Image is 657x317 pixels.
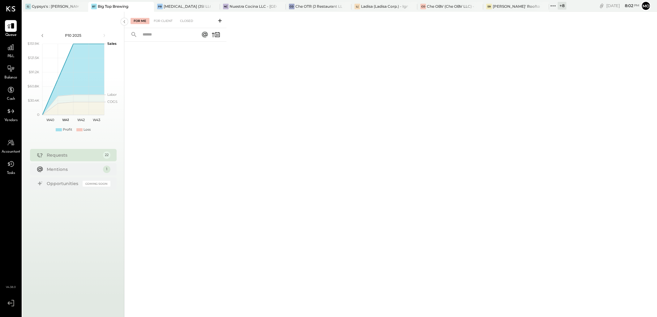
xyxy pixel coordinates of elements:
div: P10 2025 [47,33,100,38]
text: $60.8K [28,84,39,88]
div: SR [486,4,492,9]
a: Queue [0,20,21,38]
div: BT [91,4,97,9]
div: Opportunities [47,180,79,187]
div: Gypsys's : [PERSON_NAME] on the levee [32,4,79,9]
div: Profit [63,127,72,132]
span: Tasks [7,171,15,176]
a: Vendors [0,105,21,123]
div: For Client [151,18,176,24]
text: W42 [77,118,85,122]
div: Che OTR (J Restaurant LLC) - Ignite [295,4,342,9]
span: Queue [5,32,17,38]
span: Balance [4,75,17,81]
a: Cash [0,84,21,102]
text: W43 [93,118,100,122]
text: W40 [46,118,54,122]
text: W41 [62,118,69,122]
a: Tasks [0,158,21,176]
text: $151.9K [28,41,39,46]
button: Mo [641,1,651,11]
div: For Me [131,18,149,24]
div: [DATE] [606,3,639,9]
div: Requests [47,152,100,158]
a: P&L [0,41,21,59]
div: Che OBV (Che OBV LLC) - Ignite [427,4,474,9]
div: Nuestra Cocina LLC - [GEOGRAPHIC_DATA] [230,4,277,9]
div: Loss [84,127,91,132]
div: CO [289,4,294,9]
span: P&L [7,54,15,59]
div: NC [223,4,229,9]
text: Sales [107,41,117,46]
text: 0 [37,112,39,117]
a: Accountant [0,137,21,155]
span: Cash [7,96,15,102]
div: CO [420,4,426,9]
div: Coming Soon [83,181,110,187]
div: Mentions [47,166,100,172]
div: Big Top Brewing [98,4,128,9]
text: $91.2K [29,70,39,74]
text: $121.5K [28,56,39,60]
div: G: [25,4,31,9]
div: L( [354,4,360,9]
span: Accountant [2,149,20,155]
div: 1 [103,166,110,173]
div: copy link [599,2,605,9]
div: Closed [177,18,196,24]
div: 22 [103,151,110,159]
text: Labor [107,92,117,97]
a: Balance [0,63,21,81]
div: [PERSON_NAME]' Rooftop - Ignite [493,4,540,9]
div: [MEDICAL_DATA] (JSI LLC) - Ignite [164,4,211,9]
div: Ladisa (Ladisa Corp.) - Ignite [361,4,408,9]
text: $30.4K [28,98,39,103]
div: PB [157,4,163,9]
text: COGS [107,99,118,104]
span: Vendors [4,118,18,123]
div: + 8 [558,2,566,10]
